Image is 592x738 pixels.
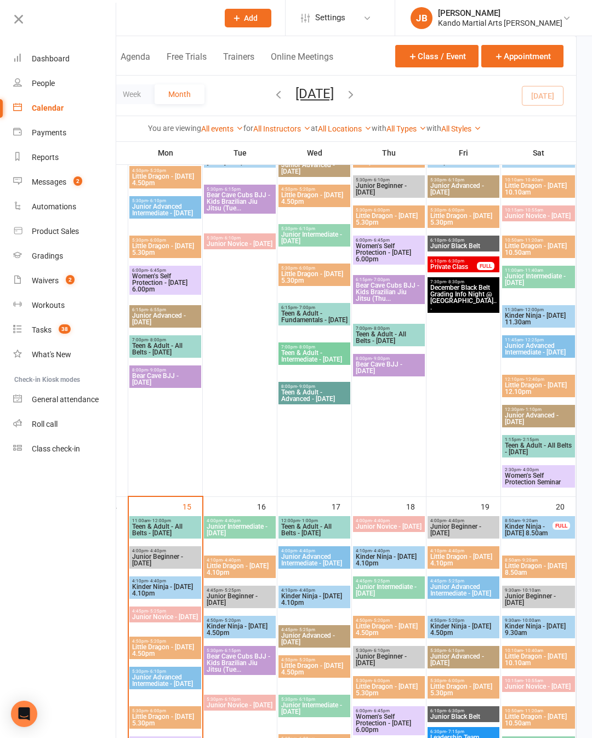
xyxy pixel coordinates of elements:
span: - 12:25pm [523,337,544,342]
span: Little Dragon - [DATE] 4.50pm [132,644,199,657]
span: 4:50pm [132,168,199,173]
span: Little Dragon - [DATE] 10.10am [504,182,573,196]
span: Little Dragon - [DATE] 5.30pm [281,271,348,284]
div: Automations [32,202,76,211]
span: 10:10am [504,648,573,653]
span: 8:50am [504,558,573,563]
span: - 6:00pm [446,208,464,213]
a: People [13,71,117,96]
span: Kinder Ninja - [DATE] 4.10pm [355,553,423,567]
span: - 6:10pm [297,226,315,231]
a: What's New [13,342,117,367]
button: Class / Event [395,45,479,67]
span: - 6:15pm [223,648,241,653]
span: 6:10pm [430,259,477,264]
span: 4:45pm [355,579,423,583]
th: Fri [426,141,501,164]
span: Little Dragon - [DATE] 4.10pm [206,563,274,576]
span: Bear Cave BJJ - [DATE] [355,361,423,374]
span: 4:45pm [206,588,274,593]
span: - 9:00pm [148,368,166,373]
span: - 7:00pm [372,277,390,282]
div: 14 [108,497,128,515]
div: Calendar [32,104,64,112]
span: Little Dragon - [DATE] 4.50pm [281,662,348,676]
div: 20 [556,497,576,515]
span: - 4:00pm [521,467,539,472]
span: 5:30pm [206,187,274,192]
span: 8:00pm [281,384,348,389]
span: Junior Advanced - [DATE] [132,312,199,325]
span: 9:30am [504,618,573,623]
span: 6:15pm [132,307,199,312]
span: Junior Novice - [DATE] [206,702,274,708]
button: Free Trials [167,52,207,75]
button: [DATE] [295,86,334,101]
span: - 8:00pm [372,326,390,331]
span: Teen & Adult - Intermediate - [DATE] [281,350,348,363]
strong: at [311,124,318,133]
span: Private Class [430,264,477,270]
strong: You are viewing [148,124,201,133]
button: Appointment [481,45,563,67]
span: 5:30pm [355,208,423,213]
span: Little Dragon - [DATE] 5.30pm [355,213,423,226]
span: Junior Black Belt [430,243,497,249]
span: Junior Beginner - [DATE] [355,653,423,666]
button: Month [155,84,204,104]
span: Kinder Ninja - [DATE] 9.30am [504,623,573,636]
span: 11:00am [504,268,573,273]
div: Kando Martial Arts [PERSON_NAME] [438,18,562,28]
span: 4:50pm [281,187,348,192]
span: 12:30pm [504,407,573,412]
span: Teen & Adult - All Belts - [DATE] [355,331,423,344]
span: 4:50pm [281,657,348,662]
span: Junior Advanced Intermediate - [DATE] [430,583,497,597]
a: Class kiosk mode [13,437,117,461]
span: 5:30pm [132,198,199,203]
span: - 1:10pm [523,407,542,412]
div: Workouts [32,301,65,310]
span: 10:10am [504,178,573,182]
span: 2 [66,275,75,284]
a: All Types [386,124,426,133]
a: Payments [13,121,117,145]
span: Junior Advanced Intermediate - [DATE] [132,203,199,216]
span: - 1:00pm [300,518,318,523]
span: Junior Beginner - [DATE] [355,182,423,196]
span: Little Dragon - [DATE] 8.50am [504,563,573,576]
span: - 5:25pm [148,609,166,614]
span: - 4:40pm [148,548,166,553]
span: - 6:10pm [148,669,166,674]
span: Little Dragon - [DATE] 12.10pm [504,382,573,395]
a: Product Sales [13,219,117,244]
span: 4:50pm [430,618,497,623]
span: - 4:40pm [297,588,315,593]
span: - 4:40pm [223,518,241,523]
span: Kinder Ninja - [DATE] 4.50pm [206,623,274,636]
div: FULL [553,522,570,530]
div: JB [411,7,432,29]
span: 7:00pm [132,337,199,342]
span: - 9:00pm [372,356,390,361]
span: 5:30pm [355,178,423,182]
span: - 10:00am [520,618,540,623]
span: 4:00pm [132,548,199,553]
span: - 6:10pm [148,198,166,203]
span: - 4:40pm [372,518,390,523]
span: - 10:10am [520,588,540,593]
div: Messages [32,178,66,186]
span: Kinder Ninja - [DATE] 4.10pm [132,583,199,597]
span: 7:30pm [430,279,497,284]
span: Little Dragon - [DATE] 4.10pm [430,553,497,567]
span: Junior Intermediate - [DATE] [206,523,274,536]
span: Junior Intermediate - [DATE] [504,273,573,286]
span: - 10:40am [523,648,543,653]
span: 2 [73,176,82,186]
div: 16 [257,497,277,515]
span: Teen & Adult - Advanced - [DATE] [281,389,348,402]
span: 6:00pm [355,708,423,713]
span: Teen & Adult - All Belts - [DATE] [281,523,348,536]
div: What's New [32,350,71,359]
span: - 10:55am [523,208,543,213]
